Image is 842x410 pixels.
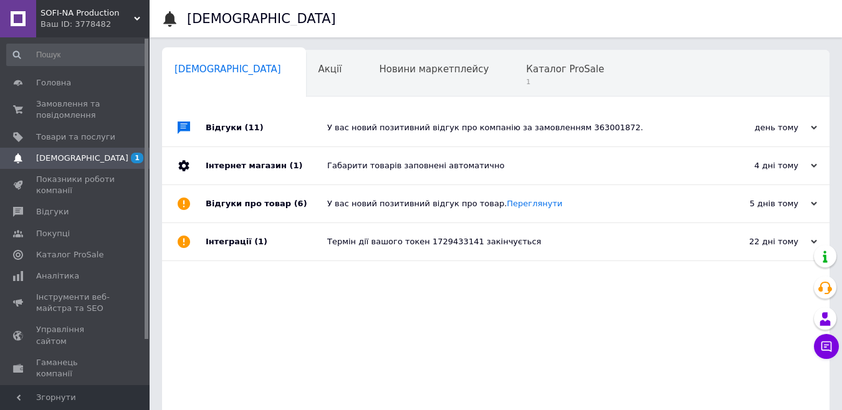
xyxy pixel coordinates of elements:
[692,236,817,247] div: 22 дні тому
[6,44,147,66] input: Пошук
[36,174,115,196] span: Показники роботи компанії
[692,198,817,209] div: 5 днів тому
[294,199,307,208] span: (6)
[36,228,70,239] span: Покупці
[36,153,128,164] span: [DEMOGRAPHIC_DATA]
[327,122,692,133] div: У вас новий позитивний відгук про компанію за замовленням 363001872.
[41,19,150,30] div: Ваш ID: 3778482
[206,185,327,222] div: Відгуки про товар
[175,64,281,75] span: [DEMOGRAPHIC_DATA]
[36,98,115,121] span: Замовлення та повідомлення
[36,324,115,346] span: Управління сайтом
[36,270,79,282] span: Аналітика
[327,160,692,171] div: Габарити товарів заповнені автоматично
[507,199,562,208] a: Переглянути
[692,122,817,133] div: день тому
[692,160,817,171] div: 4 дні тому
[206,109,327,146] div: Відгуки
[289,161,302,170] span: (1)
[187,11,336,26] h1: [DEMOGRAPHIC_DATA]
[327,236,692,247] div: Термін дії вашого токен 1729433141 закінчується
[814,334,839,359] button: Чат з покупцем
[327,198,692,209] div: У вас новий позитивний відгук про товар.
[41,7,134,19] span: SOFI-NA Production
[36,131,115,143] span: Товари та послуги
[36,206,69,217] span: Відгуки
[206,223,327,260] div: Інтеграції
[245,123,264,132] span: (11)
[206,147,327,184] div: Інтернет магазин
[36,357,115,379] span: Гаманець компанії
[131,153,143,163] span: 1
[36,249,103,260] span: Каталог ProSale
[36,292,115,314] span: Інструменти веб-майстра та SEO
[36,77,71,88] span: Головна
[254,237,267,246] span: (1)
